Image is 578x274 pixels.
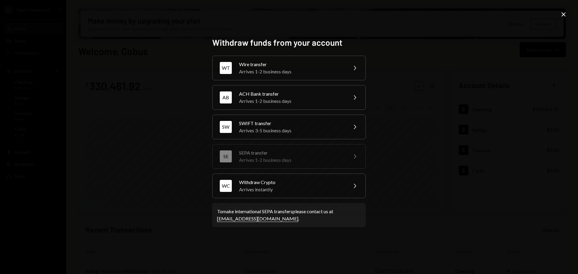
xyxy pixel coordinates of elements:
[239,120,344,127] div: SWIFT transfer
[239,90,344,97] div: ACH Bank transfer
[220,121,232,133] div: SW
[217,208,361,222] div: To make international SEPA transfers please contact us at .
[212,174,366,198] button: WCWithdraw CryptoArrives instantly
[239,97,344,105] div: Arrives 1-2 business days
[212,37,366,48] h2: Withdraw funds from your account
[239,186,344,193] div: Arrives instantly
[239,179,344,186] div: Withdraw Crypto
[220,180,232,192] div: WC
[239,61,344,68] div: Wire transfer
[239,127,344,134] div: Arrives 3-5 business days
[220,150,232,162] div: SE
[217,216,298,222] a: [EMAIL_ADDRESS][DOMAIN_NAME]
[239,149,344,156] div: SEPA transfer
[220,91,232,103] div: AB
[212,115,366,139] button: SWSWIFT transferArrives 3-5 business days
[212,85,366,110] button: ABACH Bank transferArrives 1-2 business days
[212,144,366,169] button: SESEPA transferArrives 1-2 business days
[239,68,344,75] div: Arrives 1-2 business days
[212,56,366,80] button: WTWire transferArrives 1-2 business days
[239,156,344,164] div: Arrives 1-2 business days
[220,62,232,74] div: WT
